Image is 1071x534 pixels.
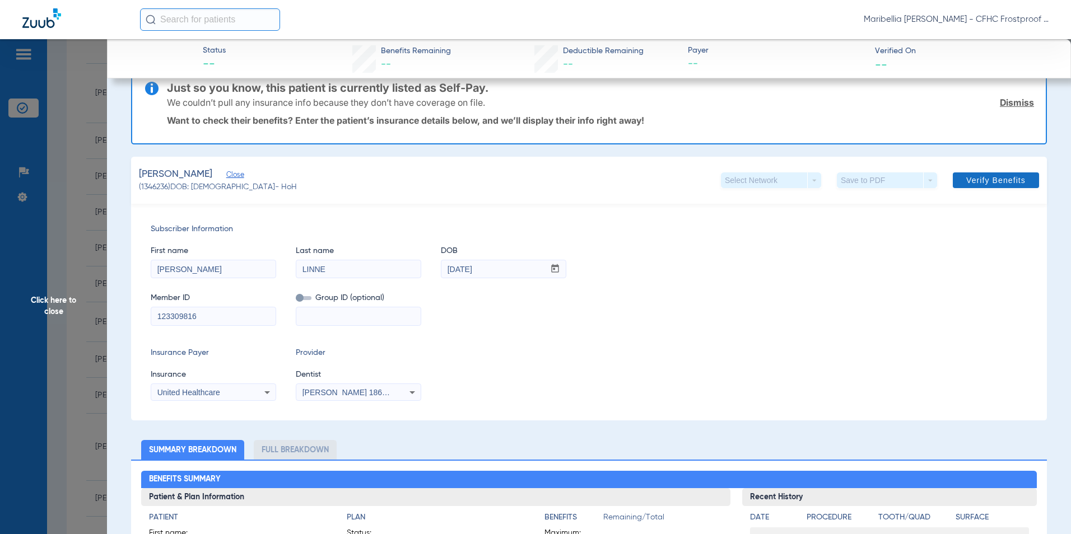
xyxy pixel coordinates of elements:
span: Deductible Remaining [563,45,644,57]
span: Payer [688,45,865,57]
span: DOB [441,245,566,257]
h4: Tooth/Quad [878,512,952,523]
app-breakdown-title: Tooth/Quad [878,512,952,527]
h2: Benefits Summary [141,471,1037,489]
span: -- [875,58,887,70]
span: -- [563,59,573,69]
img: info-icon [145,82,159,95]
img: Zuub Logo [22,8,61,28]
app-breakdown-title: Date [750,512,797,527]
h4: Patient [149,512,327,523]
li: Summary Breakdown [141,440,244,460]
iframe: Chat Widget [1015,480,1071,534]
span: Member ID [151,292,276,304]
span: [PERSON_NAME] 1861940850 [302,388,413,397]
h4: Procedure [807,512,874,523]
span: Status [203,45,226,57]
span: Remaining/Total [603,512,723,527]
span: Subscriber Information [151,223,1027,235]
span: -- [381,59,391,69]
span: Verified On [875,45,1053,57]
span: Last name [296,245,421,257]
span: [PERSON_NAME] [139,167,212,181]
h4: Plan [347,512,525,523]
span: Provider [296,347,421,359]
a: Dismiss [1000,97,1034,108]
button: Open calendar [544,260,566,278]
h3: Recent History [742,488,1037,506]
app-breakdown-title: Procedure [807,512,874,527]
span: -- [688,57,865,71]
button: Verify Benefits [953,172,1039,188]
span: United Healthcare [157,388,220,397]
span: Benefits Remaining [381,45,451,57]
span: First name [151,245,276,257]
span: (1346236) DOB: [DEMOGRAPHIC_DATA] - HoH [139,181,297,193]
span: Close [226,171,236,181]
p: We couldn’t pull any insurance info because they don’t have coverage on file. [167,97,485,108]
h3: Patient & Plan Information [141,488,731,506]
app-breakdown-title: Surface [956,512,1029,527]
h4: Benefits [544,512,603,523]
img: Search Icon [146,15,156,25]
span: Insurance Payer [151,347,276,359]
span: Insurance [151,369,276,381]
span: Dentist [296,369,421,381]
span: Maribellia [PERSON_NAME] - CFHC Frostproof Dental [864,14,1049,25]
app-breakdown-title: Benefits [544,512,603,527]
h4: Date [750,512,797,523]
p: Want to check their benefits? Enter the patient’s insurance details below, and we’ll display thei... [167,115,1034,126]
h3: Just so you know, this patient is currently listed as Self-Pay. [167,82,1034,93]
span: Group ID (optional) [296,292,421,304]
span: Verify Benefits [966,176,1026,185]
span: -- [203,57,226,73]
h4: Surface [956,512,1029,523]
li: Full Breakdown [254,440,337,460]
input: Search for patients [140,8,280,31]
